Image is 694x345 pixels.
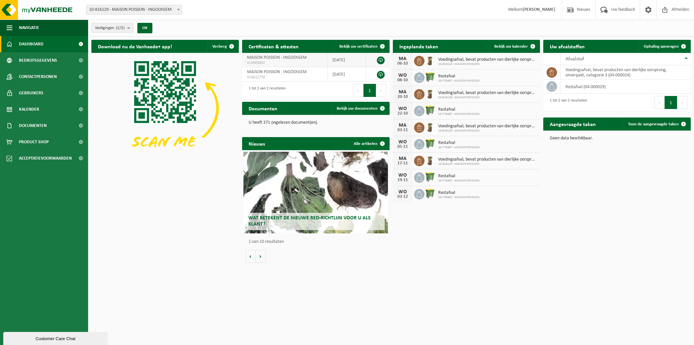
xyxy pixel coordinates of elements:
[677,96,687,109] button: Next
[116,26,125,30] count: (2/2)
[396,123,409,128] div: MA
[424,71,436,83] img: WB-0770-HPE-GN-50
[424,188,436,199] img: WB-0770-HPE-GN-50
[245,83,286,98] div: 1 tot 2 van 2 resultaten
[95,23,125,33] span: Vestigingen
[438,196,479,199] span: 10-778487 - MAISON POISSON
[623,118,690,131] a: Toon de aangevraagde taken
[247,70,307,74] span: MAISON POISSON - INGOOIGEM
[396,145,409,149] div: 05-11
[424,88,436,99] img: WB-0140-HPE-BN-01
[665,96,677,109] button: 1
[396,89,409,95] div: MA
[543,40,591,53] h2: Uw afvalstoffen
[438,124,537,129] span: Voedingsafval, bevat producten van dierlijke oorsprong, onverpakt, categorie 3
[561,65,691,80] td: voedingsafval, bevat producten van dierlijke oorsprong, onverpakt, categorie 3 (04-000024)
[19,52,57,69] span: Bedrijfsgegevens
[438,157,537,162] span: Voedingsafval, bevat producten van dierlijke oorsprong, onverpakt, categorie 3
[242,102,284,115] h2: Documenten
[438,174,479,179] span: Restafval
[91,40,178,53] h2: Download nu de Vanheede+ app!
[334,40,389,53] a: Bekijk uw certificaten
[424,138,436,149] img: WB-0770-HPE-GN-50
[396,156,409,161] div: MA
[396,73,409,78] div: WO
[19,20,39,36] span: Navigatie
[547,95,587,110] div: 1 tot 2 van 2 resultaten
[249,240,386,244] p: 1 van 10 resultaten
[348,137,389,150] a: Alle artikelen
[396,189,409,195] div: WO
[393,40,445,53] h2: Ingeplande taken
[396,95,409,99] div: 20-10
[247,60,322,66] span: VLA903842
[396,161,409,166] div: 17-11
[245,250,256,263] button: Vorige
[424,105,436,116] img: WB-0770-HPE-GN-50
[332,102,389,115] a: Bekijk uw documenten
[212,44,227,49] span: Verberg
[396,56,409,61] div: MA
[86,5,182,15] span: 10-816129 - MAISON POISSON - INGOOIGEM
[243,152,388,233] a: Wat betekent de nieuwe RED-richtlijn voor u als klant?
[19,36,43,52] span: Dashboard
[242,137,271,150] h2: Nieuws
[628,122,679,126] span: Toon de aangevraagde taken
[396,139,409,145] div: WO
[353,84,363,97] button: Previous
[86,5,182,14] span: 10-816129 - MAISON POISSON - INGOOIGEM
[438,179,479,183] span: 10-778487 - MAISON POISSON
[396,61,409,66] div: 06-10
[438,79,479,83] span: 10-778487 - MAISON POISSON
[424,171,436,182] img: WB-0770-HPE-GN-50
[396,111,409,116] div: 22-10
[242,40,305,53] h2: Certificaten & attesten
[438,112,479,116] span: 10-778487 - MAISON POISSON
[337,106,378,111] span: Bekijk uw documenten
[396,178,409,182] div: 19-11
[396,173,409,178] div: WO
[19,134,49,150] span: Product Shop
[438,57,537,62] span: Voedingsafval, bevat producten van dierlijke oorsprong, onverpakt, categorie 3
[396,195,409,199] div: 03-12
[19,69,57,85] span: Contactpersonen
[91,23,133,33] button: Vestigingen(2/2)
[3,331,109,345] iframe: chat widget
[438,162,537,166] span: 10-816129 - MAISON POISSON
[247,55,307,60] span: MAISON POISSON - INGOOIGEM
[494,44,528,49] span: Bekijk uw kalender
[249,120,383,125] p: U heeft 271 ongelezen document(en).
[424,121,436,133] img: WB-0140-HPE-BN-01
[550,136,684,141] p: Geen data beschikbaar.
[247,75,322,80] span: VLA612770
[438,129,537,133] span: 10-816129 - MAISON POISSON
[438,96,537,100] span: 10-816129 - MAISON POISSON
[644,44,679,49] span: Ophaling aanvragen
[396,128,409,133] div: 03-11
[654,96,665,109] button: Previous
[424,55,436,66] img: WB-0140-HPE-BN-01
[328,53,366,67] td: [DATE]
[248,215,371,227] span: Wat betekent de nieuwe RED-richtlijn voor u als klant?
[639,40,690,53] a: Ophaling aanvragen
[137,23,152,33] button: OK
[363,84,376,97] button: 1
[339,44,378,49] span: Bekijk uw certificaten
[376,84,386,97] button: Next
[489,40,539,53] a: Bekijk uw kalender
[424,155,436,166] img: WB-0140-HPE-BN-01
[561,80,691,94] td: restafval (04-000029)
[565,56,584,62] span: Afvalstof
[207,40,238,53] button: Verberg
[438,107,479,112] span: Restafval
[396,78,409,83] div: 08-10
[438,146,479,149] span: 10-778487 - MAISON POISSON
[438,74,479,79] span: Restafval
[523,7,555,12] strong: [PERSON_NAME]
[256,250,266,263] button: Volgende
[438,140,479,146] span: Restafval
[396,106,409,111] div: WO
[19,85,43,101] span: Gebruikers
[19,118,47,134] span: Documenten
